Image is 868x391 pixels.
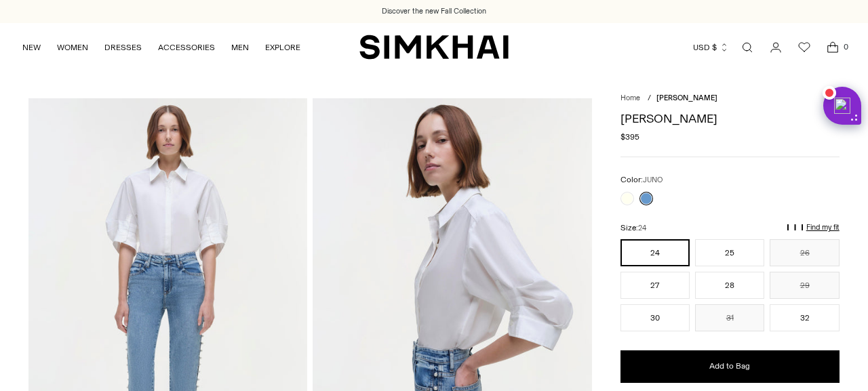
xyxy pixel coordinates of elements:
span: 0 [840,41,852,53]
a: Go to the account page [762,34,789,61]
a: Open cart modal [819,34,846,61]
a: WOMEN [57,33,88,62]
button: 27 [620,272,690,299]
a: NEW [22,33,41,62]
button: 30 [620,304,690,331]
span: Add to Bag [709,361,750,372]
button: 31 [695,304,764,331]
button: 29 [770,272,839,299]
span: 24 [638,224,646,232]
span: [PERSON_NAME] [656,94,717,102]
div: / [648,93,651,104]
button: 25 [695,239,764,266]
a: SIMKHAI [359,34,509,60]
button: 28 [695,272,764,299]
button: 32 [770,304,839,331]
a: Discover the new Fall Collection [382,6,486,17]
button: Add to Bag [620,350,840,383]
button: USD $ [693,33,729,62]
nav: breadcrumbs [620,93,840,104]
button: 26 [770,239,839,266]
a: Home [620,94,640,102]
a: DRESSES [104,33,142,62]
h1: [PERSON_NAME] [620,112,840,125]
span: $395 [620,131,639,143]
label: Size: [620,222,646,234]
button: 24 [620,239,690,266]
label: Color: [620,173,663,186]
a: EXPLORE [265,33,300,62]
a: Open search modal [734,34,761,61]
span: JUNO [643,176,663,184]
a: Wishlist [791,34,818,61]
a: ACCESSORIES [158,33,215,62]
a: MEN [231,33,249,62]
